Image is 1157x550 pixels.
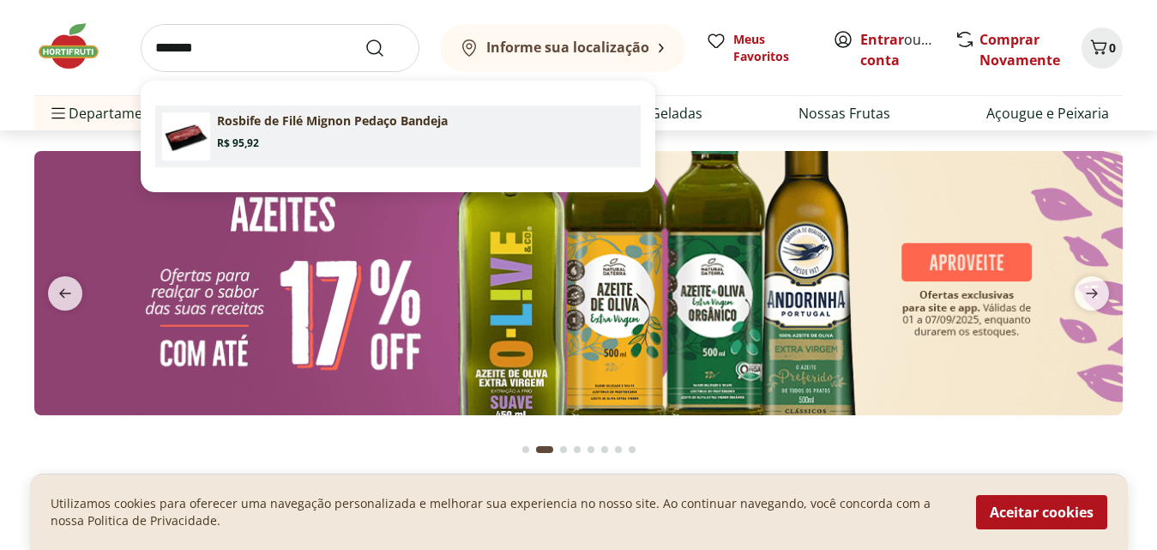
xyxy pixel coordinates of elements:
[1109,39,1116,56] span: 0
[860,30,904,49] a: Entrar
[625,429,639,470] button: Go to page 8 from fs-carousel
[584,429,598,470] button: Go to page 5 from fs-carousel
[798,103,890,124] a: Nossas Frutas
[612,429,625,470] button: Go to page 7 from fs-carousel
[860,30,955,70] a: Criar conta
[155,106,641,167] a: PrincipalRosbife de Filé Mignon Pedaço BandejaR$ 95,92
[1082,27,1123,69] button: Carrinho
[986,103,1109,124] a: Açougue e Peixaria
[162,112,210,160] img: Principal
[141,24,419,72] input: search
[533,429,557,470] button: Current page from fs-carousel
[34,151,1123,414] img: azeites
[34,21,120,72] img: Hortifruti
[51,495,955,529] p: Utilizamos cookies para oferecer uma navegação personalizada e melhorar sua experiencia no nosso ...
[217,136,259,150] span: R$ 95,92
[860,29,937,70] span: ou
[48,93,172,134] span: Departamentos
[519,429,533,470] button: Go to page 1 from fs-carousel
[34,276,96,311] button: previous
[48,93,69,134] button: Menu
[217,112,448,130] p: Rosbife de Filé Mignon Pedaço Bandeja
[976,495,1107,529] button: Aceitar cookies
[570,429,584,470] button: Go to page 4 from fs-carousel
[440,24,685,72] button: Informe sua localização
[733,31,812,65] span: Meus Favoritos
[365,38,406,58] button: Submit Search
[557,429,570,470] button: Go to page 3 from fs-carousel
[979,30,1060,70] a: Comprar Novamente
[1061,276,1123,311] button: next
[486,38,649,57] b: Informe sua localização
[706,31,812,65] a: Meus Favoritos
[598,429,612,470] button: Go to page 6 from fs-carousel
